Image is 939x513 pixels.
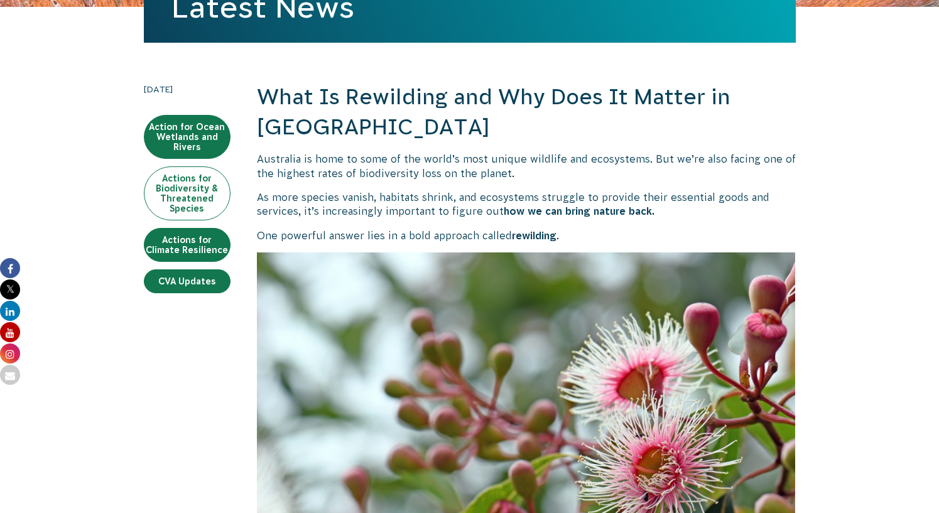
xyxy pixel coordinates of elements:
[257,229,796,242] p: One powerful answer lies in a bold approach called .
[144,115,231,159] a: Action for Ocean Wetlands and Rivers
[257,190,796,219] p: As more species vanish, habitats shrink, and ecosystems struggle to provide their essential goods...
[144,228,231,262] a: Actions for Climate Resilience
[144,269,231,293] a: CVA Updates
[144,166,231,220] a: Actions for Biodiversity & Threatened Species
[504,205,654,217] b: how we can bring nature back.
[144,82,231,96] time: [DATE]
[257,82,796,142] h2: What Is Rewilding and Why Does It Matter in [GEOGRAPHIC_DATA]
[512,230,556,241] b: rewilding
[257,152,796,180] p: Australia is home to some of the world’s most unique wildlife and ecosystems. But we’re also faci...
